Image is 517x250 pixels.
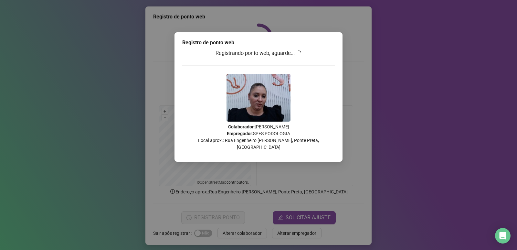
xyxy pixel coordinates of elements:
h3: Registrando ponto web, aguarde... [182,49,335,58]
p: : [PERSON_NAME] : SPES PODOLOGIA Local aprox.: Rua Engenheiro [PERSON_NAME], Ponte Preta, [GEOGRA... [182,124,335,151]
span: loading [296,50,302,56]
img: Z [227,74,290,122]
div: Open Intercom Messenger [495,228,511,244]
strong: Empregador [227,131,252,136]
div: Registro de ponto web [182,39,335,47]
strong: Colaborador [228,124,254,129]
